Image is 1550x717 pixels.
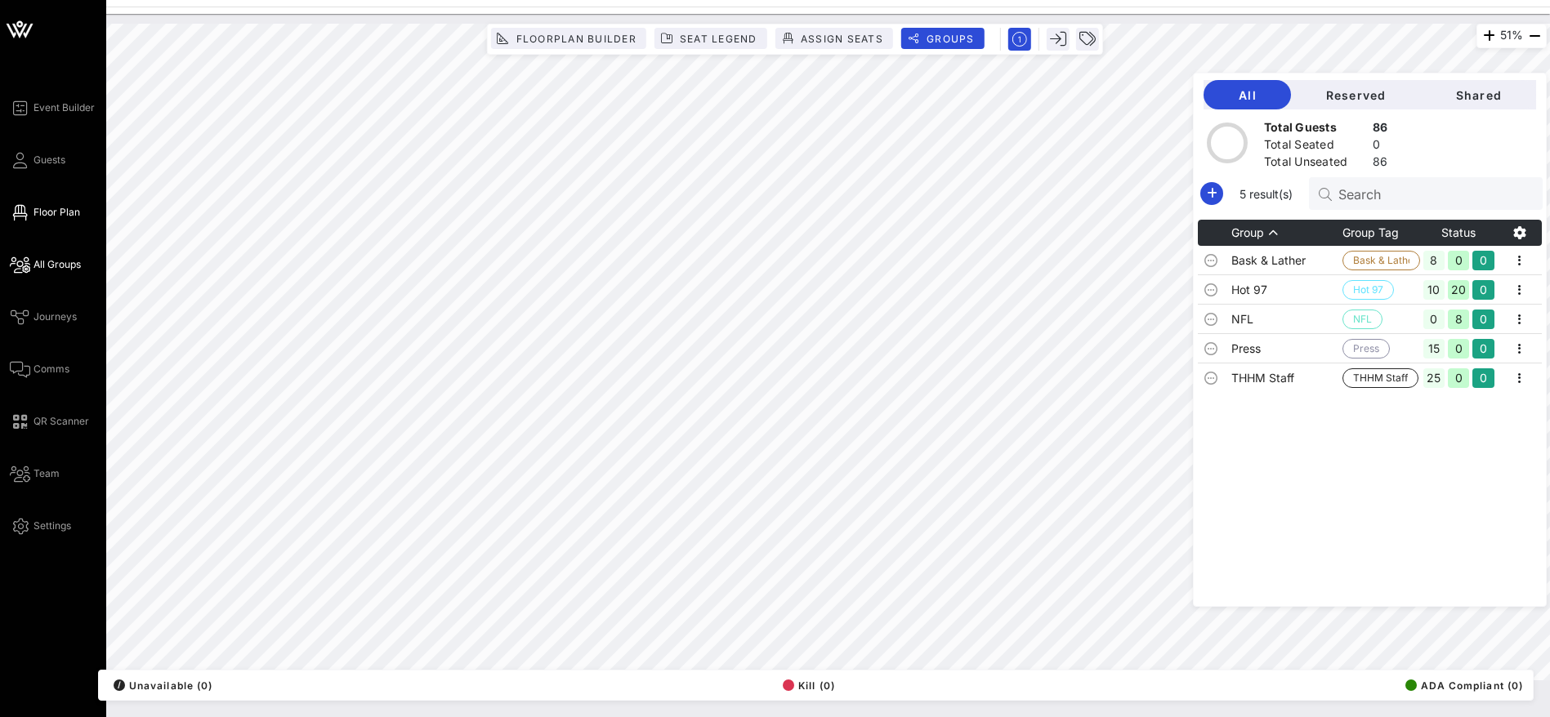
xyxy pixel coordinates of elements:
span: All Groups [34,257,81,272]
span: QR Scanner [34,414,89,429]
a: Guests [10,150,65,170]
button: Reserved [1291,80,1421,109]
div: 0 [1373,136,1388,157]
div: 51% [1476,24,1547,48]
button: Assign Seats [775,28,893,49]
span: Assign Seats [800,33,883,45]
td: Bask & Lather [1231,246,1342,275]
div: 0 [1472,310,1494,329]
span: Floor Plan [34,205,80,220]
div: Total Guests [1264,119,1366,140]
button: ADA Compliant (0) [1400,674,1523,697]
span: Journeys [34,310,77,324]
span: Floorplan Builder [515,33,636,45]
span: 5 result(s) [1233,185,1299,203]
span: THHM Staff [1353,369,1408,387]
span: Comms [34,362,69,376]
td: Hot 97 [1231,275,1342,305]
div: 8 [1423,251,1445,270]
div: 8 [1448,310,1469,329]
span: Groups [926,33,975,45]
span: Group Tag [1342,225,1399,239]
div: 0 [1472,280,1494,300]
span: Kill (0) [783,679,835,692]
span: Settings [34,519,71,533]
div: Total Seated [1264,136,1366,157]
div: 0 [1448,339,1469,358]
div: / [114,679,125,691]
span: ADA Compliant (0) [1405,679,1523,692]
a: Event Builder [10,98,95,118]
div: Total Unseated [1264,154,1366,174]
span: All [1217,88,1278,102]
span: Event Builder [34,100,95,115]
span: Seat Legend [679,33,757,45]
a: Journeys [10,307,77,327]
td: NFL [1231,305,1342,334]
button: Kill (0) [778,674,835,697]
a: Comms [10,359,69,379]
div: 0 [1448,368,1469,388]
a: QR Scanner [10,412,89,431]
td: Press [1231,334,1342,363]
button: Floorplan Builder [490,28,645,49]
button: All [1204,80,1291,109]
span: NFL [1353,310,1372,328]
div: 0 [1472,251,1494,270]
span: Press [1353,340,1379,358]
span: Reserved [1304,88,1408,102]
div: 0 [1472,339,1494,358]
div: 86 [1373,154,1388,174]
div: 15 [1423,339,1445,358]
span: Guests [34,153,65,167]
div: 20 [1448,280,1469,300]
div: 0 [1472,368,1494,388]
span: Hot 97 [1353,281,1383,299]
div: 86 [1373,119,1388,140]
a: All Groups [10,255,81,274]
div: 0 [1448,251,1469,270]
button: Groups [901,28,985,49]
div: 25 [1423,368,1445,388]
button: Seat Legend [654,28,767,49]
th: Group: Sorted ascending. Activate to sort descending. [1231,220,1342,246]
span: Shared [1434,88,1523,102]
button: Shared [1421,80,1536,109]
a: Floor Plan [10,203,80,222]
th: Group Tag [1342,220,1420,246]
th: Status [1420,220,1498,246]
a: Settings [10,516,71,536]
a: Team [10,464,60,483]
span: Bask & Lather [1353,252,1409,269]
span: Team [34,466,60,481]
div: 10 [1423,280,1445,300]
span: Group [1231,225,1264,239]
button: /Unavailable (0) [109,674,212,697]
span: Unavailable (0) [114,679,212,692]
td: THHM Staff [1231,363,1342,393]
div: 0 [1423,310,1445,329]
